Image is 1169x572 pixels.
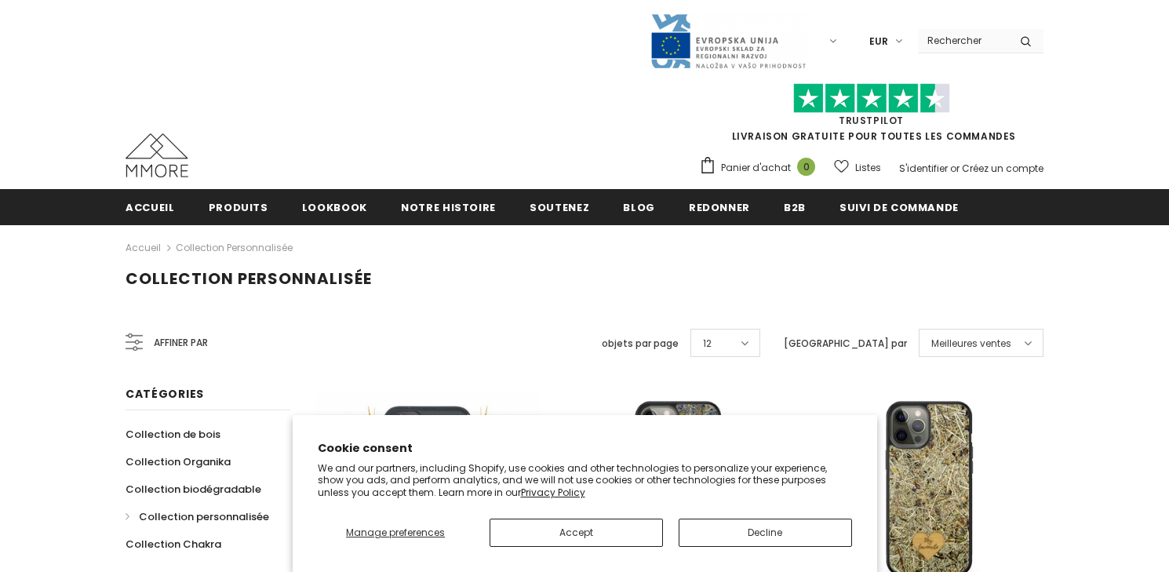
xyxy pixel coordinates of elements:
[126,475,261,503] a: Collection biodégradable
[530,189,589,224] a: soutenez
[784,200,806,215] span: B2B
[490,519,663,547] button: Accept
[302,189,367,224] a: Lookbook
[126,421,220,448] a: Collection de bois
[699,90,1043,143] span: LIVRAISON GRATUITE POUR TOUTES LES COMMANDES
[855,160,881,176] span: Listes
[126,427,220,442] span: Collection de bois
[209,189,268,224] a: Produits
[317,519,473,547] button: Manage preferences
[699,156,823,180] a: Panier d'achat 0
[721,160,791,176] span: Panier d'achat
[931,336,1011,352] span: Meilleures ventes
[839,189,959,224] a: Suivi de commande
[126,503,269,530] a: Collection personnalisée
[839,200,959,215] span: Suivi de commande
[318,462,852,499] p: We and our partners, including Shopify, use cookies and other technologies to personalize your ex...
[126,386,204,402] span: Catégories
[797,158,815,176] span: 0
[623,200,655,215] span: Blog
[784,189,806,224] a: B2B
[176,241,293,254] a: Collection personnalisée
[126,189,175,224] a: Accueil
[521,486,585,499] a: Privacy Policy
[650,34,807,47] a: Javni Razpis
[689,200,750,215] span: Redonner
[126,537,221,552] span: Collection Chakra
[126,133,188,177] img: Cas MMORE
[650,13,807,70] img: Javni Razpis
[126,482,261,497] span: Collection biodégradable
[703,336,712,352] span: 12
[209,200,268,215] span: Produits
[126,268,372,290] span: Collection personnalisée
[126,448,231,475] a: Collection Organika
[154,334,208,352] span: Affiner par
[918,29,1008,52] input: Search Site
[869,34,888,49] span: EUR
[962,162,1043,175] a: Créez un compte
[623,189,655,224] a: Blog
[139,509,269,524] span: Collection personnalisée
[530,200,589,215] span: soutenez
[126,200,175,215] span: Accueil
[689,189,750,224] a: Redonner
[318,440,852,457] h2: Cookie consent
[899,162,948,175] a: S'identifier
[126,454,231,469] span: Collection Organika
[679,519,852,547] button: Decline
[126,530,221,558] a: Collection Chakra
[126,239,161,257] a: Accueil
[834,154,881,181] a: Listes
[302,200,367,215] span: Lookbook
[839,114,904,127] a: TrustPilot
[401,189,496,224] a: Notre histoire
[950,162,960,175] span: or
[346,526,445,539] span: Manage preferences
[784,336,907,352] label: [GEOGRAPHIC_DATA] par
[401,200,496,215] span: Notre histoire
[602,336,679,352] label: objets par page
[793,83,950,114] img: Faites confiance aux étoiles pilotes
